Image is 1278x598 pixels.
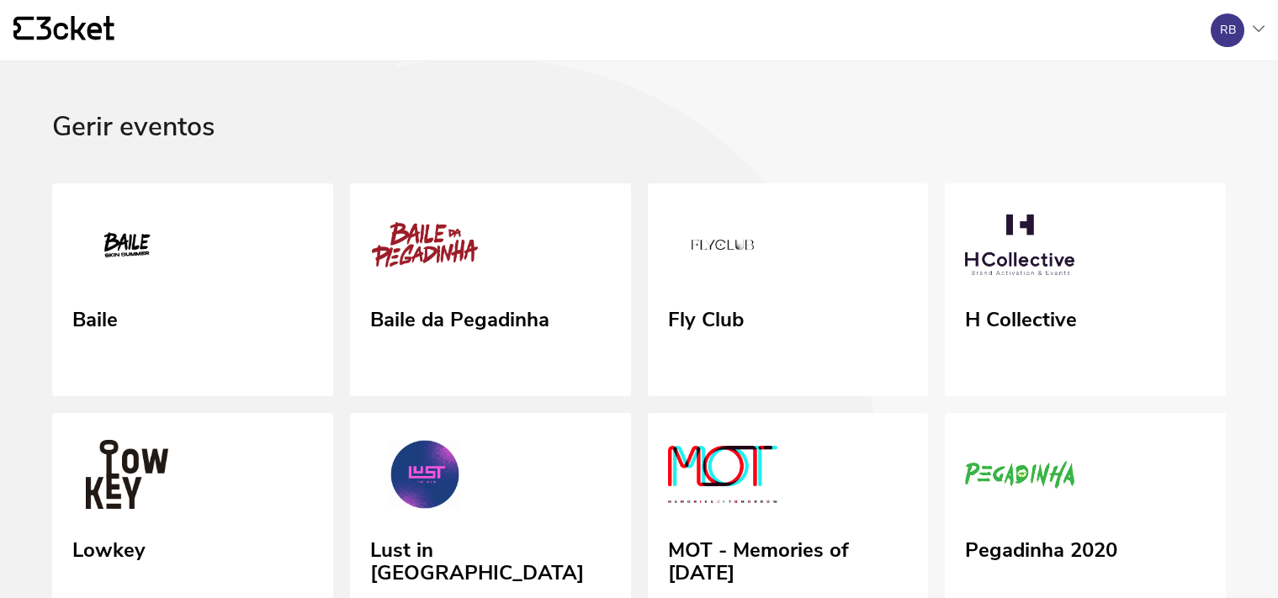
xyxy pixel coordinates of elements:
div: Pegadinha 2020 [965,532,1117,563]
div: Lowkey [72,532,146,563]
g: {' '} [13,17,34,40]
img: H Collective [965,210,1074,286]
a: Baile Baile [52,183,333,397]
div: MOT - Memories of [DATE] [668,532,909,585]
div: H Collective [965,302,1077,332]
a: {' '} [13,16,114,45]
img: MOT - Memories of Tomorrow [668,440,777,516]
a: Baile da Pegadinha Baile da Pegadinha [350,183,631,397]
div: RB [1220,24,1236,37]
div: Baile da Pegadinha [370,302,549,332]
img: Lust in Rio [370,440,480,516]
div: Fly Club [668,302,744,332]
img: Fly Club [668,210,777,286]
a: Fly Club Fly Club [648,183,929,397]
a: H Collective H Collective [945,183,1226,397]
img: Lowkey [72,440,182,516]
div: Baile [72,302,118,332]
img: Pegadinha 2020 [965,440,1074,516]
div: Lust in [GEOGRAPHIC_DATA] [370,532,611,585]
img: Baile [72,210,182,286]
img: Baile da Pegadinha [370,210,480,286]
div: Gerir eventos [52,112,1226,183]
